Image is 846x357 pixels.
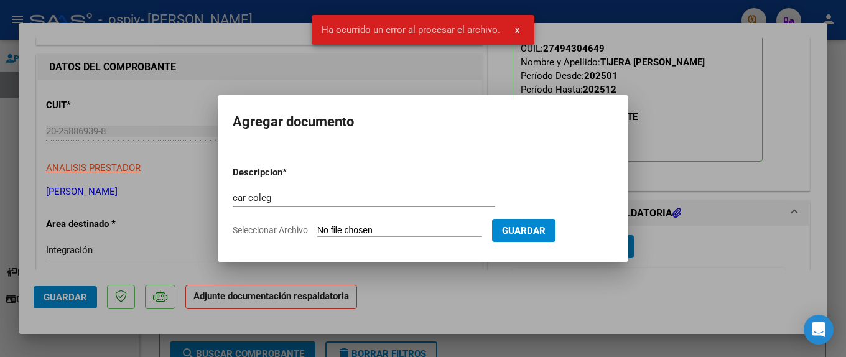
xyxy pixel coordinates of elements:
[505,19,529,41] button: x
[515,24,519,35] span: x
[492,219,555,242] button: Guardar
[804,315,834,345] div: Open Intercom Messenger
[233,110,613,134] h2: Agregar documento
[502,225,546,236] span: Guardar
[233,165,347,180] p: Descripcion
[322,24,500,36] span: Ha ocurrido un error al procesar el archivo.
[233,225,308,235] span: Seleccionar Archivo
